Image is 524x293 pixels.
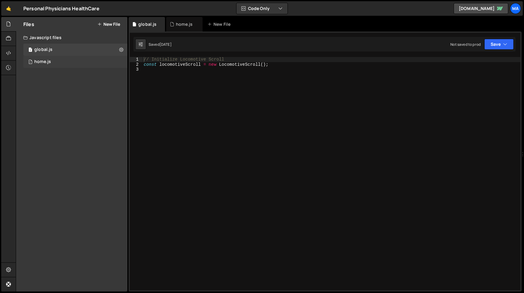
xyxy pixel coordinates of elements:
div: Saved [149,42,172,47]
div: global.js [34,47,52,52]
button: Code Only [237,3,287,14]
a: Ma [510,3,521,14]
div: global.js [138,21,156,27]
a: 🤙 [1,1,16,16]
a: [DOMAIN_NAME] [454,3,508,14]
div: 1 [130,57,143,62]
div: 3 [130,67,143,72]
div: New File [207,21,233,27]
h2: Files [23,21,34,28]
span: 1 [29,48,32,53]
div: Javascript files [16,32,127,44]
div: 17171/47430.js [23,44,127,56]
div: home.js [34,59,51,65]
button: Save [484,39,514,50]
div: Personal Physicians HealthCare [23,5,99,12]
div: home.js [176,21,193,27]
div: 17171/47431.js [23,56,127,68]
span: 1 [29,60,32,65]
button: New File [97,22,120,27]
div: 2 [130,62,143,67]
div: Not saved to prod [450,42,481,47]
div: [DATE] [160,42,172,47]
